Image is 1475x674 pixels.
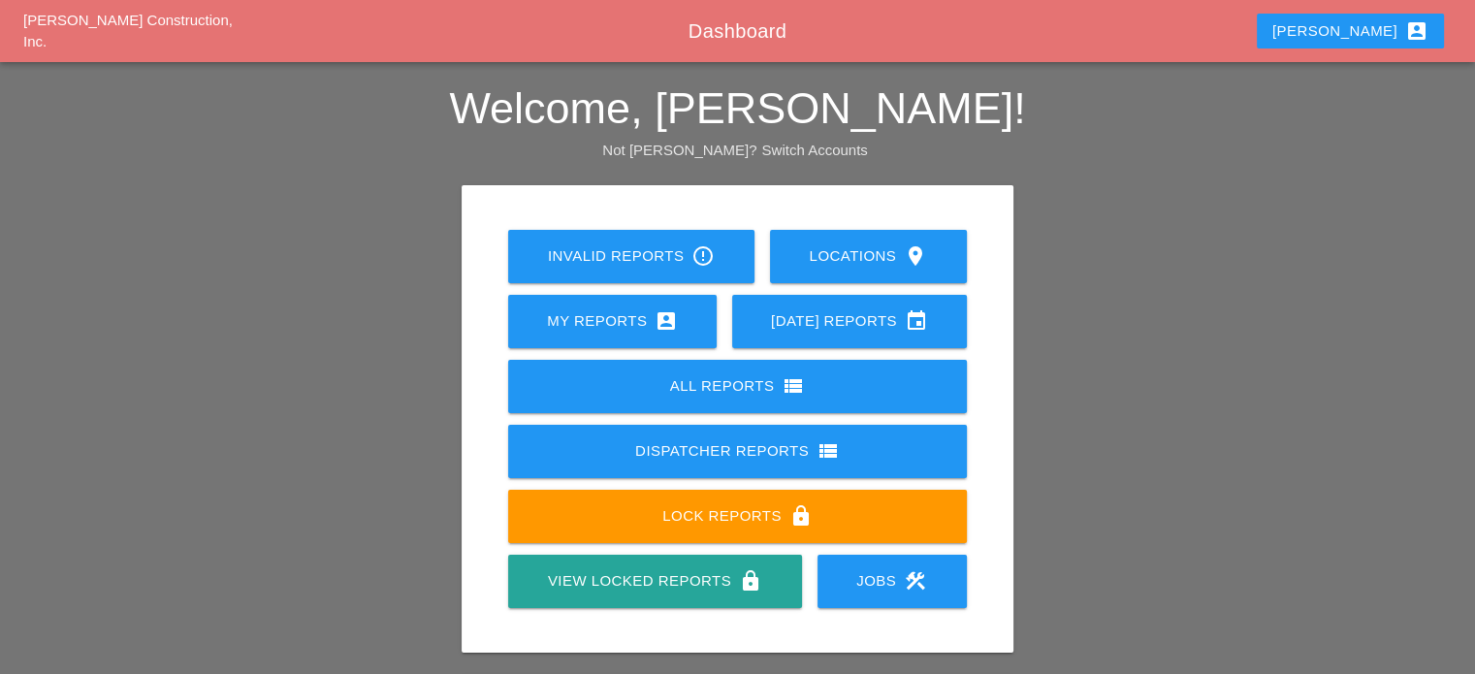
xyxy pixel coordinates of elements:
i: lock [739,569,762,593]
span: Not [PERSON_NAME]? [602,142,756,158]
a: Lock Reports [508,490,967,543]
i: location_on [904,244,927,268]
i: account_box [655,309,678,333]
a: [DATE] Reports [732,295,967,348]
div: Dispatcher Reports [539,439,936,463]
button: [PERSON_NAME] [1257,14,1444,48]
i: view_list [782,374,805,398]
div: Lock Reports [539,504,936,528]
a: Dispatcher Reports [508,425,967,478]
div: Locations [801,244,936,268]
a: My Reports [508,295,717,348]
i: event [905,309,928,333]
a: Switch Accounts [762,142,868,158]
i: construction [904,569,927,593]
div: [DATE] Reports [763,309,936,333]
a: View Locked Reports [508,555,801,608]
div: View Locked Reports [539,569,770,593]
span: Dashboard [689,20,786,42]
a: Invalid Reports [508,230,754,283]
a: Locations [770,230,967,283]
i: view_list [817,439,840,463]
i: error_outline [691,244,715,268]
a: Jobs [818,555,967,608]
div: Invalid Reports [539,244,723,268]
div: My Reports [539,309,686,333]
i: lock [789,504,813,528]
i: account_box [1405,19,1428,43]
div: Jobs [849,569,936,593]
div: All Reports [539,374,936,398]
a: All Reports [508,360,967,413]
a: [PERSON_NAME] Construction, Inc. [23,12,233,50]
div: [PERSON_NAME] [1272,19,1428,43]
